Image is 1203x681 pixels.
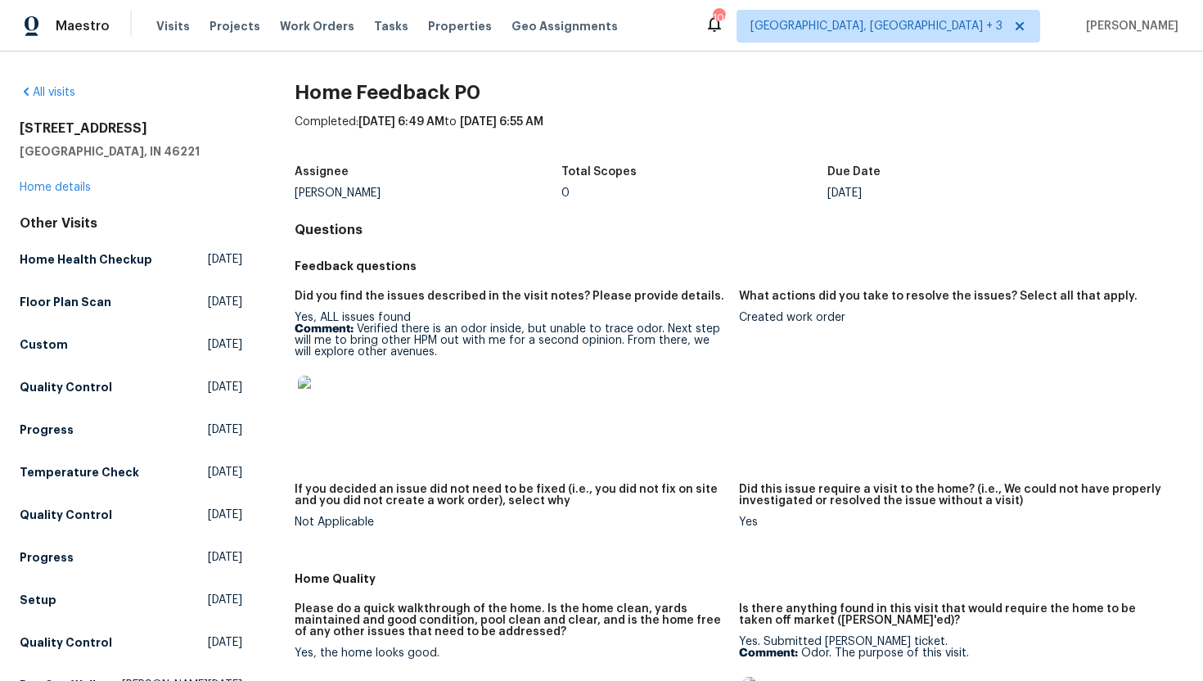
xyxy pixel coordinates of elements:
h5: Assignee [295,166,349,178]
h5: Home Health Checkup [20,251,152,268]
h5: Quality Control [20,507,112,523]
a: Floor Plan Scan[DATE] [20,287,242,317]
h5: Quality Control [20,634,112,651]
h5: Did this issue require a visit to the home? (i.e., We could not have properly investigated or res... [739,484,1170,507]
div: Yes, ALL issues found [295,312,726,438]
span: Projects [210,18,260,34]
div: Yes, the home looks good. [295,647,726,659]
div: Created work order [739,312,1170,323]
h5: Progress [20,549,74,566]
span: Maestro [56,18,110,34]
span: [DATE] [208,549,242,566]
span: [DATE] 6:55 AM [460,116,543,128]
h5: [GEOGRAPHIC_DATA], IN 46221 [20,143,242,160]
span: [GEOGRAPHIC_DATA], [GEOGRAPHIC_DATA] + 3 [750,18,1002,34]
h5: Temperature Check [20,464,139,480]
span: [DATE] [208,422,242,438]
h5: Feedback questions [295,258,1183,274]
span: Tasks [374,20,408,32]
a: Progress[DATE] [20,415,242,444]
div: 106 [713,10,724,26]
div: Yes [739,516,1170,528]
h5: Setup [20,592,56,608]
h5: Did you find the issues described in the visit notes? Please provide details. [295,291,724,302]
b: Comment: [739,647,798,659]
a: Temperature Check[DATE] [20,458,242,487]
h5: If you decided an issue did not need to be fixed (i.e., you did not fix on site and you did not c... [295,484,726,507]
a: Home Health Checkup[DATE] [20,245,242,274]
span: Properties [428,18,492,34]
div: Not Applicable [295,516,726,528]
a: Quality Control[DATE] [20,500,242,530]
a: All visits [20,87,75,98]
p: Verified there is an odor inside, but unable to trace odor. Next step will me to bring other HPM ... [295,323,726,358]
span: [DATE] [208,592,242,608]
div: [PERSON_NAME] [295,187,561,199]
span: Visits [156,18,190,34]
h5: Is there anything found in this visit that would require the home to be taken off market ([PERSON... [739,603,1170,626]
span: [DATE] [208,294,242,310]
h5: Due Date [827,166,881,178]
div: Other Visits [20,215,242,232]
span: [DATE] [208,464,242,480]
span: [DATE] [208,379,242,395]
span: [DATE] [208,634,242,651]
p: Odor. The purpose of this visit. [739,647,1170,659]
a: Setup[DATE] [20,585,242,615]
h5: What actions did you take to resolve the issues? Select all that apply. [739,291,1138,302]
b: Comment: [295,323,354,335]
h4: Questions [295,222,1183,238]
span: Work Orders [280,18,354,34]
span: [DATE] [208,336,242,353]
a: Progress[DATE] [20,543,242,572]
span: [DATE] [208,251,242,268]
h2: Home Feedback P0 [295,84,1183,101]
h5: Total Scopes [561,166,637,178]
span: [DATE] 6:49 AM [358,116,444,128]
a: Custom[DATE] [20,330,242,359]
div: 0 [561,187,828,199]
div: [DATE] [827,187,1094,199]
h5: Quality Control [20,379,112,395]
h5: Floor Plan Scan [20,294,111,310]
h5: Custom [20,336,68,353]
span: [DATE] [208,507,242,523]
a: Quality Control[DATE] [20,628,242,657]
a: Home details [20,182,91,193]
h5: Progress [20,422,74,438]
span: [PERSON_NAME] [1079,18,1178,34]
span: Geo Assignments [511,18,618,34]
h5: Please do a quick walkthrough of the home. Is the home clean, yards maintained and good condition... [295,603,726,638]
div: Completed: to [295,114,1183,156]
a: Quality Control[DATE] [20,372,242,402]
h2: [STREET_ADDRESS] [20,120,242,137]
h5: Home Quality [295,571,1183,587]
